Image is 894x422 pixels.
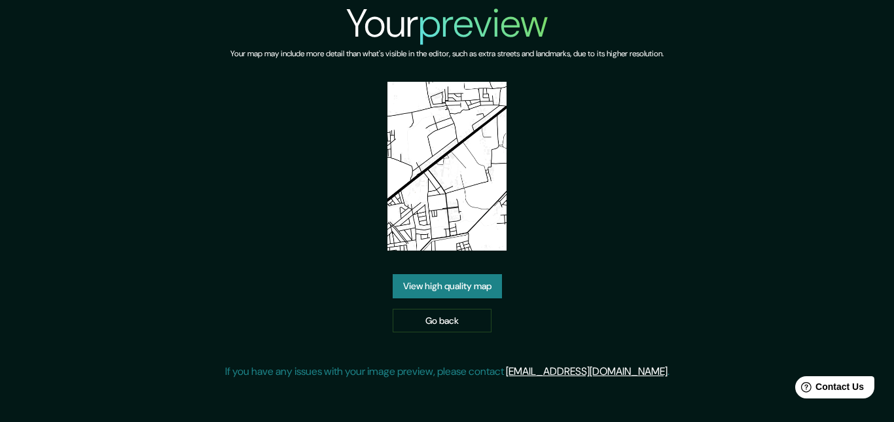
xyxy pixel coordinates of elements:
a: View high quality map [393,274,502,298]
img: created-map-preview [387,82,507,251]
a: [EMAIL_ADDRESS][DOMAIN_NAME] [506,364,668,378]
h6: Your map may include more detail than what's visible in the editor, such as extra streets and lan... [230,47,664,61]
p: If you have any issues with your image preview, please contact . [225,364,670,379]
a: Go back [393,309,492,333]
iframe: Help widget launcher [778,371,880,408]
